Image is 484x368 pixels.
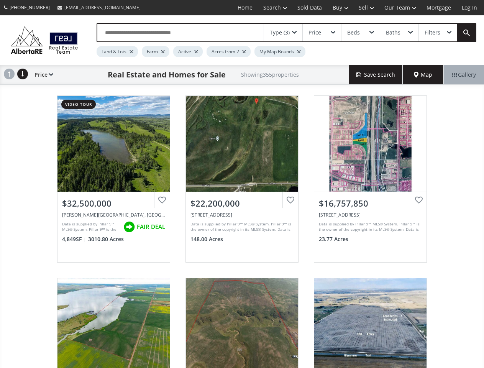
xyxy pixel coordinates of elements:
[190,212,294,218] div: 13105 24 Street NE, Calgary, AB T3K5J5
[270,30,290,35] div: Type (3)
[349,65,403,84] button: Save Search
[190,197,294,209] div: $22,200,000
[443,65,484,84] div: Gallery
[64,4,141,11] span: [EMAIL_ADDRESS][DOMAIN_NAME]
[121,219,137,235] img: rating icon
[8,25,81,55] img: Logo
[49,88,178,270] a: video tour$32,500,000[PERSON_NAME][GEOGRAPHIC_DATA], [GEOGRAPHIC_DATA], [GEOGRAPHIC_DATA] T3Z 2L4...
[62,197,165,209] div: $32,500,000
[10,4,50,11] span: [PHONE_NUMBER]
[173,46,203,57] div: Active
[190,235,223,243] span: 148.00 Acres
[207,46,251,57] div: Acres from 2
[386,30,400,35] div: Baths
[308,30,321,35] div: Price
[306,88,435,270] a: $16,757,850[STREET_ADDRESS]Data is supplied by Pillar 9™ MLS® System. Pillar 9™ is the owner of t...
[190,221,292,233] div: Data is supplied by Pillar 9™ MLS® System. Pillar 9™ is the owner of the copyright in its MLS® Sy...
[62,221,120,233] div: Data is supplied by Pillar 9™ MLS® System. Pillar 9™ is the owner of the copyright in its MLS® Sy...
[31,65,53,84] div: Price
[319,212,422,218] div: 10646 74 Street SE, Calgary, AB T2C 5P5
[88,235,124,243] span: 3010.80 Acres
[452,71,476,79] span: Gallery
[178,88,306,270] a: $22,200,000[STREET_ADDRESS]Data is supplied by Pillar 9™ MLS® System. Pillar 9™ is the owner of t...
[137,223,165,231] span: FAIR DEAL
[425,30,440,35] div: Filters
[319,235,348,243] span: 23.77 Acres
[62,235,86,243] span: 4,849 SF
[414,71,432,79] span: Map
[241,72,299,77] h2: Showing 355 properties
[319,221,420,233] div: Data is supplied by Pillar 9™ MLS® System. Pillar 9™ is the owner of the copyright in its MLS® Sy...
[142,46,169,57] div: Farm
[319,197,422,209] div: $16,757,850
[108,69,226,80] h1: Real Estate and Homes for Sale
[54,0,144,15] a: [EMAIL_ADDRESS][DOMAIN_NAME]
[403,65,443,84] div: Map
[62,212,165,218] div: Scott Lake Ranch, Rural Rocky View County, AB T3Z 2L4
[97,46,138,57] div: Land & Lots
[254,46,305,57] div: My Map Bounds
[347,30,360,35] div: Beds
